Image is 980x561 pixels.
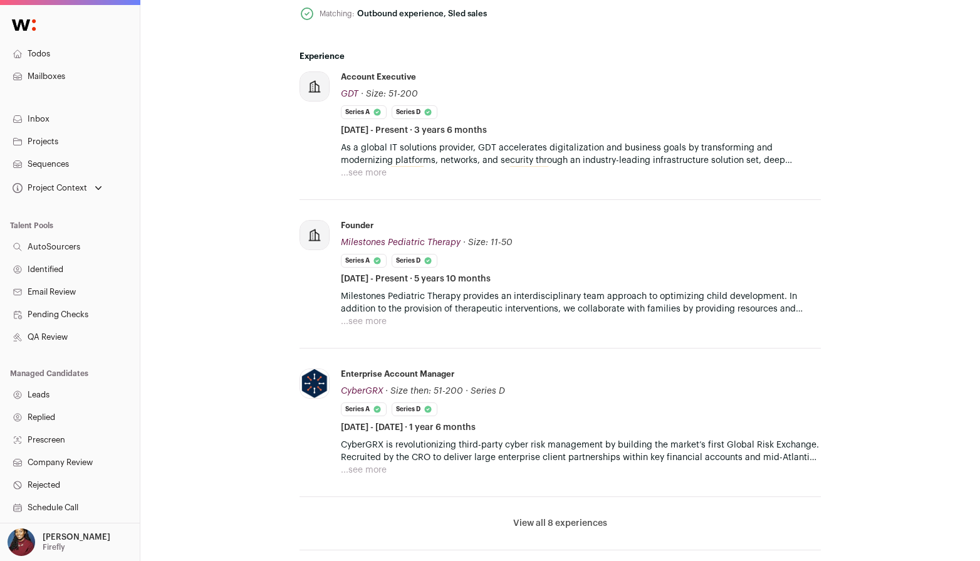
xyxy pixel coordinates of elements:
[509,166,549,180] mark: outbound
[341,290,821,315] p: Milestones Pediatric Therapy provides an interdisciplinary team approach to optimizing child deve...
[320,8,355,19] div: Matching:
[43,532,110,542] p: [PERSON_NAME]
[392,105,437,119] li: Series D
[10,183,87,193] div: Project Context
[392,402,437,416] li: Series D
[10,179,105,197] button: Open dropdown
[5,528,113,556] button: Open dropdown
[341,402,387,416] li: Series A
[341,220,373,231] div: Founder
[466,385,468,397] span: ·
[43,542,65,552] p: Firefly
[357,9,487,19] div: Outbound experience, Sled sales
[392,254,437,268] li: Series D
[300,369,329,398] img: dbe2e67fc48623f1da634c9aced3e8efba87ccfa4e633392cdff61c443b38716.jpg
[361,90,418,98] span: · Size: 51-200
[300,72,329,101] img: company-logo-placeholder-414d4e2ec0e2ddebbe968bf319fdfe5acfe0c9b87f798d344e800bc9a89632a0.png
[390,166,424,180] mark: pipeline
[471,387,505,396] span: Series D
[385,387,463,396] span: · Size then: 51-200
[341,90,358,98] span: GDT
[513,517,607,530] button: View all 8 experiences
[300,221,329,249] img: company-logo-placeholder-414d4e2ec0e2ddebbe968bf319fdfe5acfe0c9b87f798d344e800bc9a89632a0.png
[341,421,476,434] span: [DATE] - [DATE] · 1 year 6 months
[341,71,416,83] div: Account Executive
[341,273,491,285] span: [DATE] - Present · 5 years 10 months
[341,254,387,268] li: Series A
[341,315,387,328] button: ...see more
[341,464,387,476] button: ...see more
[341,105,387,119] li: Series A
[463,238,513,247] span: · Size: 11-50
[8,528,35,556] img: 10010497-medium_jpg
[341,124,487,137] span: [DATE] - Present · 3 years 6 months
[341,238,461,247] span: Milestones Pediatric Therapy
[341,439,821,464] p: CyberGRX is revolutionizing third-party cyber risk management by building the market’s first Glob...
[5,13,43,38] img: Wellfound
[300,51,821,61] h2: Experience
[341,387,383,396] span: CyberGRX
[341,369,454,380] div: Enterprise Account Manager
[341,167,387,179] button: ...see more
[341,142,821,167] p: As a global IT solutions provider, GDT accelerates digitalization and business goals by transform...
